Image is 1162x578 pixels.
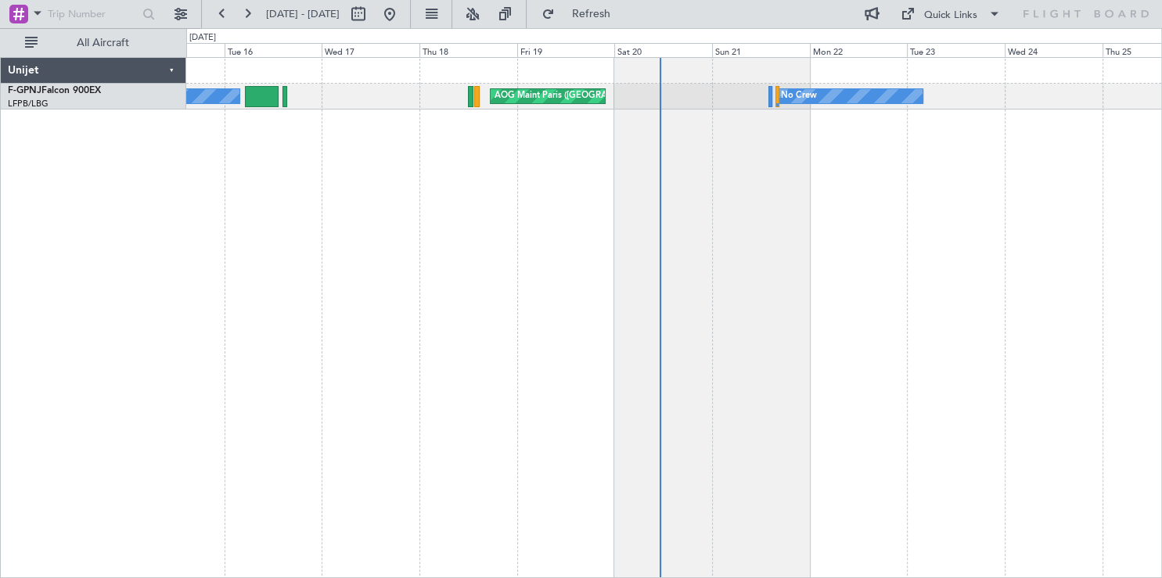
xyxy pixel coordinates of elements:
[558,9,624,20] span: Refresh
[266,7,340,21] span: [DATE] - [DATE]
[8,98,49,109] a: LFPB/LBG
[8,86,41,95] span: F-GPNJ
[517,43,615,57] div: Fri 19
[495,84,659,108] div: AOG Maint Paris ([GEOGRAPHIC_DATA])
[322,43,419,57] div: Wed 17
[41,38,165,48] span: All Aircraft
[17,31,170,56] button: All Aircraft
[189,31,216,45] div: [DATE]
[614,43,712,57] div: Sat 20
[48,2,138,26] input: Trip Number
[225,43,322,57] div: Tue 16
[8,86,101,95] a: F-GPNJFalcon 900EX
[781,84,817,108] div: No Crew
[419,43,517,57] div: Thu 18
[924,8,977,23] div: Quick Links
[1005,43,1103,57] div: Wed 24
[712,43,810,57] div: Sun 21
[534,2,628,27] button: Refresh
[907,43,1005,57] div: Tue 23
[893,2,1009,27] button: Quick Links
[810,43,908,57] div: Mon 22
